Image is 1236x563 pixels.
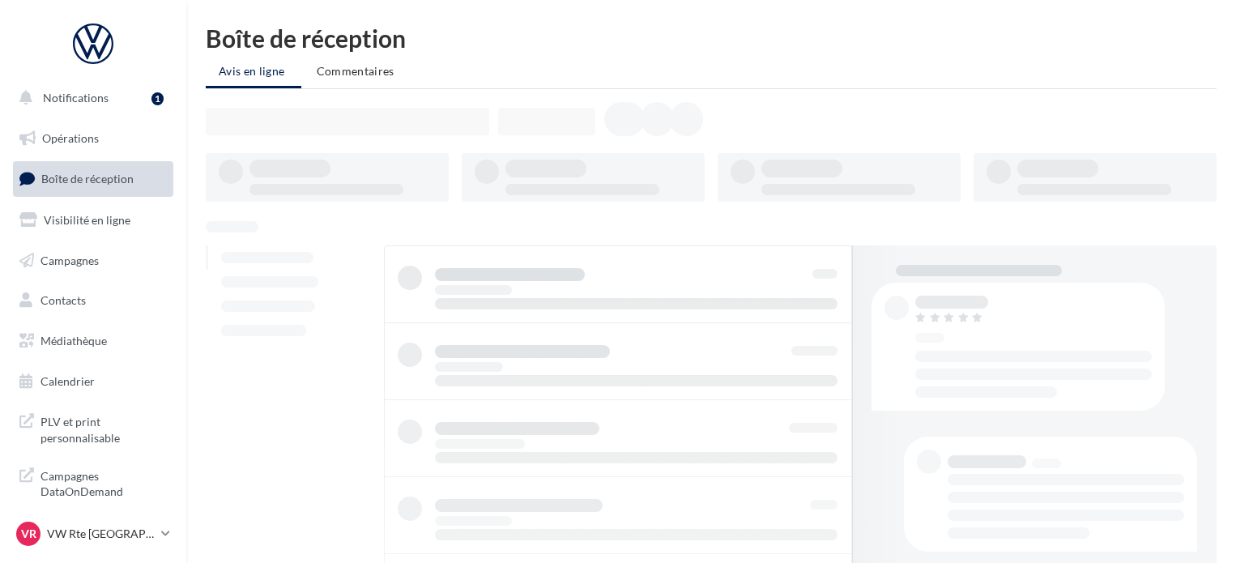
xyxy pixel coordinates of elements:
[151,92,164,105] div: 1
[40,465,167,500] span: Campagnes DataOnDemand
[10,81,170,115] button: Notifications 1
[10,365,177,399] a: Calendrier
[44,213,130,227] span: Visibilité en ligne
[10,284,177,318] a: Contacts
[10,459,177,506] a: Campagnes DataOnDemand
[40,411,167,446] span: PLV et print personnalisable
[10,404,177,452] a: PLV et print personnalisable
[317,64,394,78] span: Commentaires
[10,122,177,156] a: Opérations
[10,161,177,196] a: Boîte de réception
[21,526,36,542] span: VR
[40,293,86,307] span: Contacts
[41,172,134,186] span: Boîte de réception
[47,526,155,542] p: VW Rte [GEOGRAPHIC_DATA]
[42,131,99,145] span: Opérations
[43,91,109,104] span: Notifications
[40,334,107,348] span: Médiathèque
[10,324,177,358] a: Médiathèque
[40,253,99,267] span: Campagnes
[13,518,173,549] a: VR VW Rte [GEOGRAPHIC_DATA]
[206,26,1217,50] div: Boîte de réception
[10,203,177,237] a: Visibilité en ligne
[10,244,177,278] a: Campagnes
[40,374,95,388] span: Calendrier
